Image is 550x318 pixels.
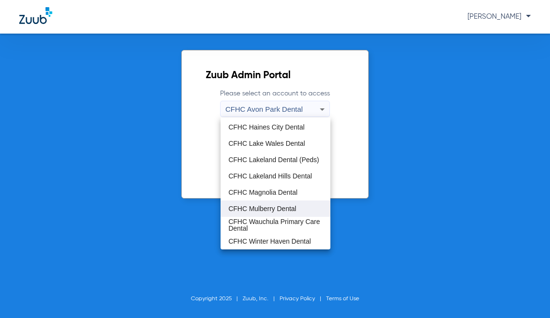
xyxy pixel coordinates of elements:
[228,156,319,163] span: CFHC Lakeland Dental (Peds)
[228,140,305,147] span: CFHC Lake Wales Dental
[228,218,322,232] span: CFHC Wauchula Primary Care Dental
[228,173,312,179] span: CFHC Lakeland Hills Dental
[228,124,304,130] span: CFHC Haines City Dental
[228,189,297,196] span: CFHC Magnolia Dental
[228,238,311,245] span: CFHC Winter Haven Dental
[228,205,296,212] span: CFHC Mulberry Dental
